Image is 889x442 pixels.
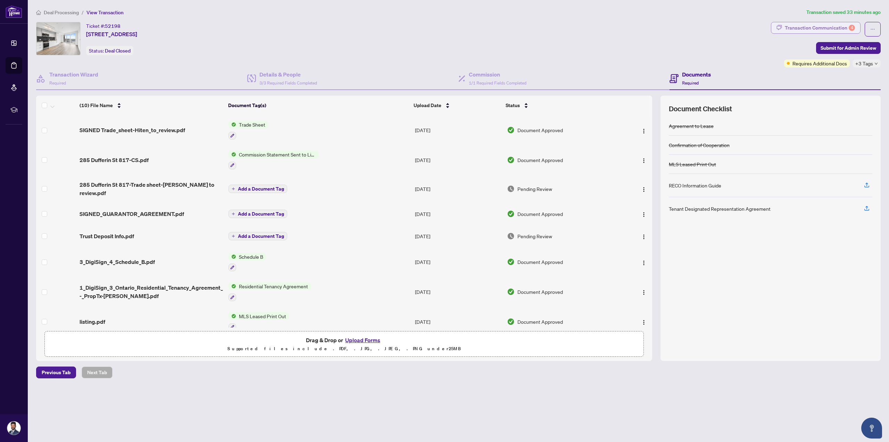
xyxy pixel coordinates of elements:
div: MLS Leased Print Out [669,160,716,168]
div: Status: [86,46,133,55]
img: Status Icon [229,282,236,290]
span: Drag & Drop orUpload FormsSupported files include .PDF, .JPG, .JPEG, .PNG under25MB [45,331,643,357]
img: Logo [641,187,647,192]
span: Document Checklist [669,104,732,114]
img: Logo [641,212,647,217]
th: Status [503,96,618,115]
span: Trust Deposit Info.pdf [80,232,134,240]
span: Trade Sheet [236,121,268,128]
img: Status Icon [229,121,236,128]
img: Document Status [507,156,515,164]
img: Status Icon [229,312,236,320]
td: [DATE] [412,175,504,203]
span: Document Approved [517,126,563,134]
span: Submit for Admin Review [821,42,876,54]
h4: Details & People [259,70,317,79]
th: Document Tag(s) [225,96,411,115]
span: Document Approved [517,288,563,296]
span: 1/1 Required Fields Completed [469,80,526,86]
span: Schedule B [236,253,266,260]
span: 285 Dufferin St 817-CS.pdf [80,156,149,164]
button: Status IconResidential Tenancy Agreement [229,282,311,301]
span: Add a Document Tag [238,186,284,191]
button: Logo [638,316,649,327]
span: Document Approved [517,258,563,266]
article: Transaction saved 33 minutes ago [806,8,881,16]
span: Pending Review [517,232,552,240]
span: Residential Tenancy Agreement [236,282,311,290]
button: Previous Tab [36,367,76,378]
img: IMG-W12366698_1.jpg [36,22,80,55]
span: plus [232,187,235,191]
span: plus [232,212,235,216]
button: Status IconCommission Statement Sent to Listing Brokerage [229,151,318,169]
td: [DATE] [412,247,504,277]
span: Document Approved [517,318,563,326]
div: Tenant Designated Representation Agreement [669,205,771,212]
button: Status IconSchedule B [229,253,266,272]
span: Deal Processing [44,9,79,16]
button: Submit for Admin Review [816,42,881,54]
th: Upload Date [411,96,503,115]
td: [DATE] [412,307,504,337]
img: Document Status [507,210,515,218]
h4: Commission [469,70,526,79]
button: Logo [638,208,649,219]
button: Transaction Communication4 [771,22,861,34]
h4: Transaction Wizard [49,70,98,79]
span: 3_DigiSign_4_Schedule_B.pdf [80,258,155,266]
span: Add a Document Tag [238,211,284,216]
button: Status IconMLS Leased Print Out [229,312,289,331]
img: Logo [641,234,647,240]
span: Previous Tab [42,367,70,378]
button: Logo [638,231,649,242]
img: Logo [641,290,647,295]
button: Logo [638,183,649,194]
div: Transaction Communication [785,22,855,33]
span: Upload Date [414,102,441,109]
img: Status Icon [229,253,236,260]
span: View Transaction [86,9,124,16]
span: Deal Closed [105,48,131,54]
span: Document Approved [517,210,563,218]
span: Commission Statement Sent to Listing Brokerage [236,151,318,158]
span: 52198 [105,23,121,29]
img: logo [6,5,22,18]
img: Logo [641,128,647,134]
img: Status Icon [229,151,236,158]
button: Logo [638,256,649,267]
td: [DATE] [412,225,504,247]
img: Document Status [507,318,515,326]
span: [STREET_ADDRESS] [86,30,137,38]
img: Document Status [507,185,515,193]
span: Requires Additional Docs [792,59,847,67]
button: Add a Document Tag [229,210,287,218]
span: Required [49,80,66,86]
span: 1_DigiSign_3_Ontario_Residential_Tenancy_Agreement_-_PropTx-[PERSON_NAME].pdf [80,283,223,300]
button: Status IconTrade Sheet [229,121,268,139]
span: MLS Leased Print Out [236,312,289,320]
span: 285 Dufferin St 817-Trade sheet-[PERSON_NAME] to review.pdf [80,180,223,197]
div: Agreement to Lease [669,122,714,130]
button: Add a Document Tag [229,185,287,193]
span: plus [232,234,235,238]
button: Logo [638,154,649,166]
span: Drag & Drop or [306,336,382,345]
button: Open asap [861,418,882,439]
div: Ticket #: [86,22,121,30]
span: home [36,10,41,15]
li: / [82,8,84,16]
span: Pending Review [517,185,552,193]
span: 3/3 Required Fields Completed [259,80,317,86]
div: Confirmation of Cooperation [669,141,730,149]
img: Document Status [507,258,515,266]
p: Supported files include .PDF, .JPG, .JPEG, .PNG under 25 MB [49,345,639,353]
img: Profile Icon [7,421,20,435]
td: [DATE] [412,277,504,307]
span: down [874,62,878,65]
button: Upload Forms [343,336,382,345]
img: Document Status [507,288,515,296]
img: Document Status [507,232,515,240]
